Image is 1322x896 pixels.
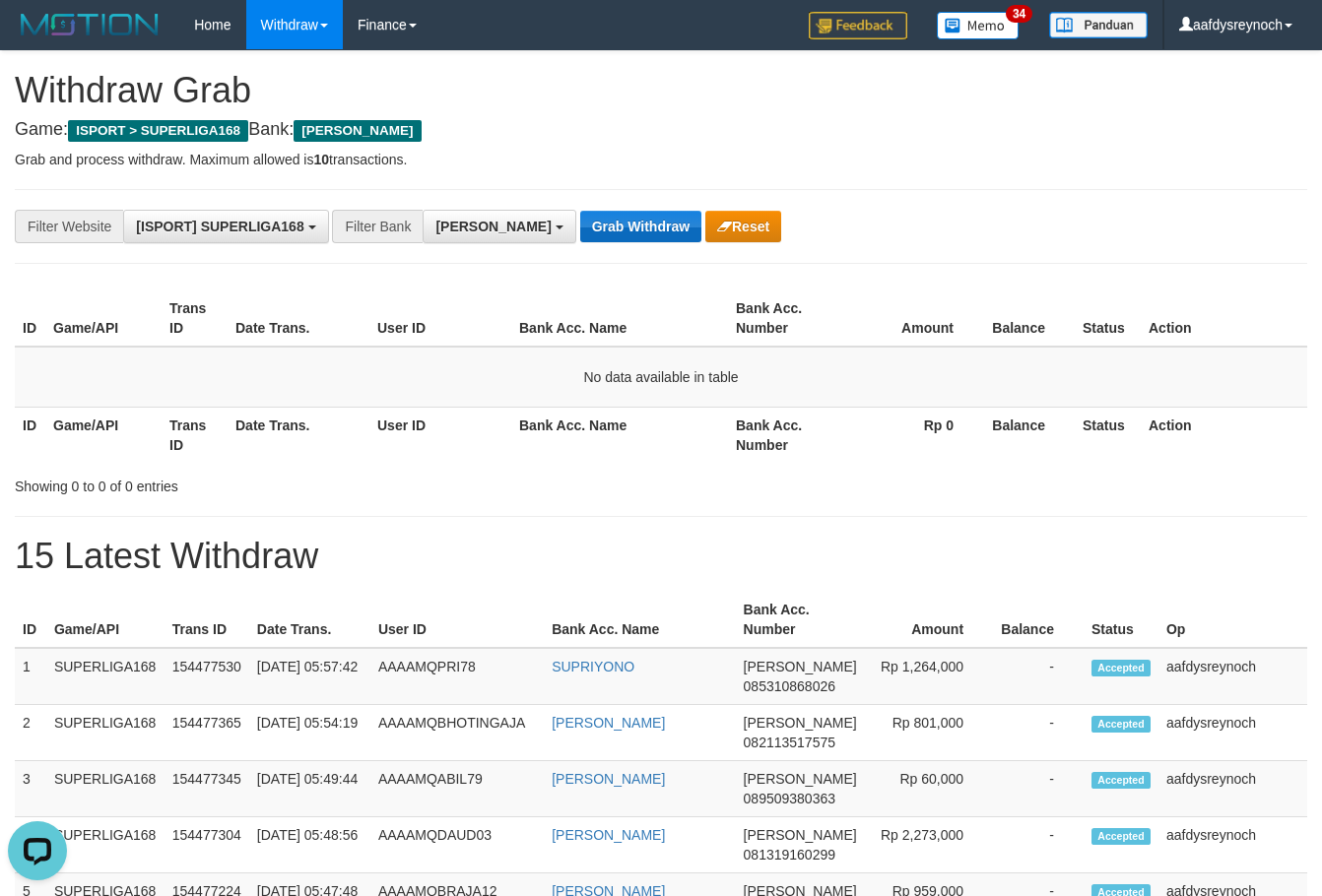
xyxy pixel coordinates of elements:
td: 2 [15,705,46,761]
td: - [993,648,1084,705]
button: Grab Withdraw [580,211,701,242]
th: Date Trans. [228,290,369,347]
th: Balance [993,592,1084,648]
th: Op [1158,592,1307,648]
th: User ID [369,407,511,463]
td: AAAAMQPRI78 [370,648,544,705]
th: Date Trans. [249,592,370,648]
span: Accepted [1091,828,1151,845]
span: Copy 082113517575 to clipboard [744,735,835,750]
td: 154477345 [165,761,249,817]
td: aafdysreynoch [1158,761,1307,817]
span: [PERSON_NAME] [744,715,857,731]
span: Accepted [1091,660,1151,676]
td: - [993,705,1084,761]
a: SUPRIYONO [552,659,634,674]
button: [PERSON_NAME] [423,210,575,243]
span: Copy 081319160299 to clipboard [744,847,835,863]
td: SUPERLIGA168 [46,648,165,705]
th: Status [1084,592,1158,648]
span: [PERSON_NAME] [744,827,857,843]
td: aafdysreynoch [1158,648,1307,705]
th: Bank Acc. Name [511,290,728,347]
th: Rp 0 [844,407,983,463]
th: ID [15,592,46,648]
th: Bank Acc. Number [728,407,844,463]
th: Bank Acc. Name [511,407,728,463]
th: Bank Acc. Name [544,592,735,648]
h4: Game: Bank: [15,120,1307,140]
th: ID [15,290,45,347]
td: aafdysreynoch [1158,705,1307,761]
th: Status [1075,407,1141,463]
td: [DATE] 05:48:56 [249,817,370,873]
span: Copy 085310868026 to clipboard [744,678,835,694]
h1: 15 Latest Withdraw [15,537,1307,576]
span: Accepted [1091,716,1151,733]
td: - [993,817,1084,873]
img: Button%20Memo.svg [937,12,1020,39]
th: Amount [844,290,983,347]
th: Amount [865,592,993,648]
a: [PERSON_NAME] [552,715,665,731]
th: Balance [983,407,1075,463]
a: [PERSON_NAME] [552,771,665,787]
td: 154477304 [165,817,249,873]
button: Reset [705,211,781,242]
a: [PERSON_NAME] [552,827,665,843]
td: SUPERLIGA168 [46,817,165,873]
img: Feedback.jpg [809,12,907,39]
th: Trans ID [162,407,228,463]
span: [PERSON_NAME] [744,771,857,787]
td: No data available in table [15,347,1307,408]
td: Rp 2,273,000 [865,817,993,873]
th: Game/API [46,592,165,648]
td: AAAAMQABIL79 [370,761,544,817]
td: Rp 60,000 [865,761,993,817]
td: 154477530 [165,648,249,705]
th: Action [1141,290,1307,347]
td: Rp 801,000 [865,705,993,761]
span: 34 [1006,5,1032,23]
th: Balance [983,290,1075,347]
td: [DATE] 05:54:19 [249,705,370,761]
img: panduan.png [1049,12,1148,38]
div: Filter Bank [332,210,423,243]
span: Accepted [1091,772,1151,789]
div: Filter Website [15,210,123,243]
button: Open LiveChat chat widget [8,8,67,67]
th: Game/API [45,290,162,347]
strong: 10 [313,152,329,167]
th: Game/API [45,407,162,463]
img: MOTION_logo.png [15,10,165,39]
td: SUPERLIGA168 [46,705,165,761]
td: AAAAMQDAUD03 [370,817,544,873]
span: [PERSON_NAME] [744,659,857,674]
td: - [993,761,1084,817]
th: User ID [370,592,544,648]
td: 154477365 [165,705,249,761]
th: ID [15,407,45,463]
td: Rp 1,264,000 [865,648,993,705]
td: [DATE] 05:49:44 [249,761,370,817]
th: Bank Acc. Number [728,290,844,347]
th: User ID [369,290,511,347]
span: Copy 089509380363 to clipboard [744,791,835,806]
th: Action [1141,407,1307,463]
th: Trans ID [162,290,228,347]
td: aafdysreynoch [1158,817,1307,873]
td: 1 [15,648,46,705]
h1: Withdraw Grab [15,71,1307,110]
span: [PERSON_NAME] [435,219,551,234]
td: 3 [15,761,46,817]
button: [ISPORT] SUPERLIGA168 [123,210,328,243]
th: Trans ID [165,592,249,648]
span: [PERSON_NAME] [294,120,421,142]
td: SUPERLIGA168 [46,761,165,817]
td: [DATE] 05:57:42 [249,648,370,705]
td: AAAAMQBHOTINGAJA [370,705,544,761]
th: Status [1075,290,1141,347]
th: Date Trans. [228,407,369,463]
p: Grab and process withdraw. Maximum allowed is transactions. [15,150,1307,169]
span: [ISPORT] SUPERLIGA168 [136,219,303,234]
